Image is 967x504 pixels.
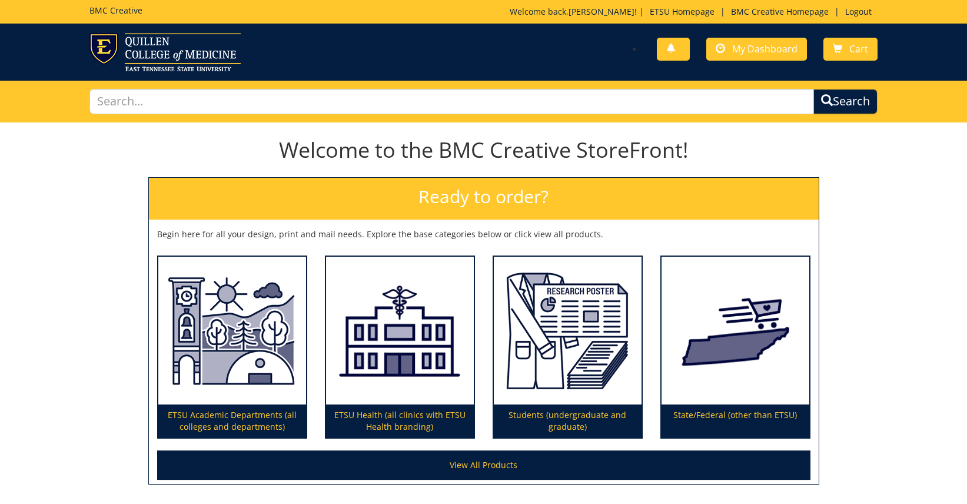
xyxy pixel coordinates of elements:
a: ETSU Health (all clinics with ETSU Health branding) [326,257,474,438]
a: ETSU Academic Departments (all colleges and departments) [158,257,306,438]
h5: BMC Creative [89,6,142,15]
h1: Welcome to the BMC Creative StoreFront! [148,138,819,162]
a: Cart [823,38,878,61]
p: State/Federal (other than ETSU) [662,404,809,437]
a: [PERSON_NAME] [569,6,634,17]
a: State/Federal (other than ETSU) [662,257,809,438]
p: ETSU Academic Departments (all colleges and departments) [158,404,306,437]
a: ETSU Homepage [644,6,720,17]
a: My Dashboard [706,38,807,61]
a: Logout [839,6,878,17]
input: Search... [89,89,814,114]
a: Students (undergraduate and graduate) [494,257,642,438]
h2: Ready to order? [149,178,819,220]
p: Begin here for all your design, print and mail needs. Explore the base categories below or click ... [157,228,810,240]
p: Welcome back, ! | | | [510,6,878,18]
button: Search [813,89,878,114]
img: State/Federal (other than ETSU) [662,257,809,405]
img: ETSU Health (all clinics with ETSU Health branding) [326,257,474,405]
span: Cart [849,42,868,55]
img: ETSU Academic Departments (all colleges and departments) [158,257,306,405]
p: ETSU Health (all clinics with ETSU Health branding) [326,404,474,437]
span: My Dashboard [732,42,797,55]
p: Students (undergraduate and graduate) [494,404,642,437]
a: View All Products [157,450,810,480]
a: BMC Creative Homepage [725,6,835,17]
img: Students (undergraduate and graduate) [494,257,642,405]
img: ETSU logo [89,33,241,71]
